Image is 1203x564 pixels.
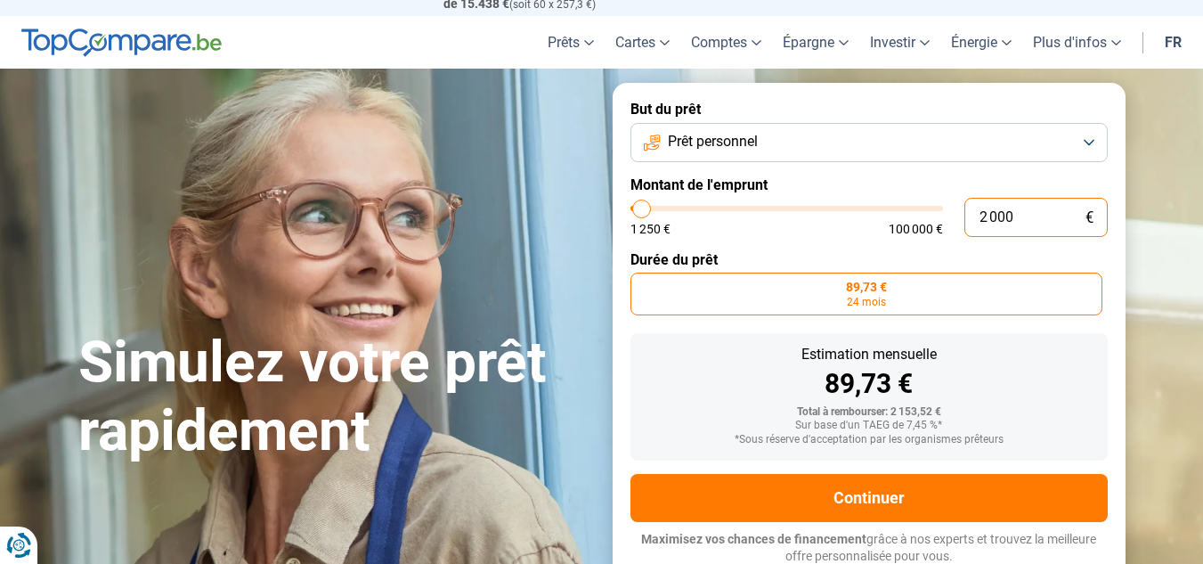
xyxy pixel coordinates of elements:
[1085,210,1093,225] span: €
[630,101,1108,118] label: But du prêt
[846,281,887,293] span: 89,73 €
[645,406,1093,419] div: Total à rembourser: 2 153,52 €
[641,532,866,546] span: Maximisez vos chances de financement
[630,223,671,235] span: 1 250 €
[630,251,1108,268] label: Durée du prêt
[645,371,1093,397] div: 89,73 €
[630,123,1108,162] button: Prêt personnel
[78,329,591,466] h1: Simulez votre prêt rapidement
[537,16,605,69] a: Prêts
[1154,16,1192,69] a: fr
[680,16,772,69] a: Comptes
[605,16,680,69] a: Cartes
[889,223,943,235] span: 100 000 €
[645,434,1093,446] div: *Sous réserve d'acceptation par les organismes prêteurs
[645,420,1093,432] div: Sur base d'un TAEG de 7,45 %*
[21,29,222,57] img: TopCompare
[645,347,1093,362] div: Estimation mensuelle
[772,16,859,69] a: Épargne
[630,176,1108,193] label: Montant de l'emprunt
[847,297,886,307] span: 24 mois
[630,474,1108,522] button: Continuer
[668,132,758,151] span: Prêt personnel
[859,16,940,69] a: Investir
[1022,16,1132,69] a: Plus d'infos
[940,16,1022,69] a: Énergie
